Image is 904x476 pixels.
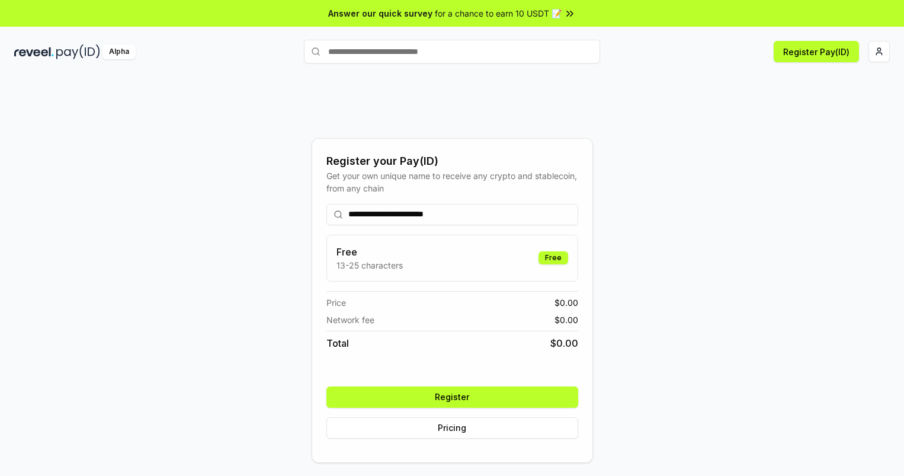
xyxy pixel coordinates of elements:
[550,336,578,350] span: $ 0.00
[435,7,562,20] span: for a chance to earn 10 USDT 📝
[326,417,578,439] button: Pricing
[326,170,578,194] div: Get your own unique name to receive any crypto and stablecoin, from any chain
[554,314,578,326] span: $ 0.00
[326,314,374,326] span: Network fee
[102,44,136,59] div: Alpha
[14,44,54,59] img: reveel_dark
[328,7,432,20] span: Answer our quick survey
[326,296,346,309] span: Price
[326,153,578,170] div: Register your Pay(ID)
[774,41,859,62] button: Register Pay(ID)
[538,251,568,264] div: Free
[56,44,100,59] img: pay_id
[326,336,349,350] span: Total
[336,245,403,259] h3: Free
[554,296,578,309] span: $ 0.00
[336,259,403,271] p: 13-25 characters
[326,386,578,408] button: Register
